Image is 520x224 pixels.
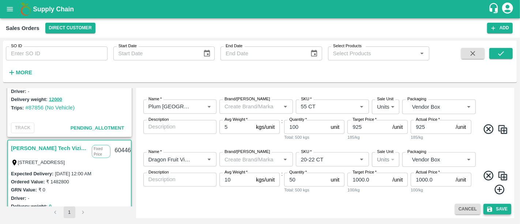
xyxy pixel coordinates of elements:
[411,187,471,193] div: 100/kg
[392,123,403,131] p: /unit
[407,96,426,102] label: Packaging
[146,154,193,164] input: Name
[333,43,362,49] label: Select Products
[497,171,508,182] img: CloneIcon
[483,204,511,214] button: Save
[455,204,481,214] button: Cancel
[225,117,248,123] label: Avg Weight
[49,202,52,211] button: 0
[148,149,162,155] label: Name
[18,2,33,16] img: logo
[284,173,328,187] input: 0.0
[11,195,26,201] label: Driver:
[11,143,88,153] a: [PERSON_NAME] Tech Vizianagaram
[148,117,169,123] label: Description
[331,176,339,184] p: unit
[501,1,514,17] div: account of current user
[412,156,464,164] p: Vendor Box
[347,134,408,141] div: 185/kg
[49,96,62,104] button: 12000
[33,5,74,13] b: Supply Chain
[113,46,197,60] input: Start Date
[64,206,75,218] button: page 1
[11,105,24,111] label: Trips:
[6,46,108,60] input: Enter SO ID
[1,1,18,18] button: open drawer
[357,102,366,111] button: Open
[357,154,366,164] button: Open
[377,156,389,164] p: Units
[28,195,29,201] label: -
[331,123,339,131] p: unit
[353,117,377,123] label: Target Price
[25,105,75,111] a: #87856 (No Vehicle)
[416,117,440,123] label: Actual Price
[11,179,45,184] label: Ordered Value:
[392,176,403,184] p: /unit
[222,102,279,111] input: Create Brand/Marka
[219,120,253,134] input: 0.0
[307,46,321,60] button: Choose date
[347,187,408,193] div: 100/kg
[284,187,344,193] div: Total: 500 kgs
[280,102,290,111] button: Open
[139,94,512,146] div: :
[221,46,304,60] input: End Date
[222,154,279,164] input: Create Brand/Marka
[18,160,65,165] label: [STREET_ADDRESS]
[38,187,45,193] label: ₹ 0
[146,102,193,111] input: Name
[411,134,471,141] div: 185/kg
[225,149,270,155] label: Brand/[PERSON_NAME]
[200,46,214,60] button: Choose date
[6,23,39,33] div: Sales Orders
[16,70,32,75] strong: More
[219,173,253,187] input: 0.0
[407,149,426,155] label: Packaging
[46,179,69,184] label: ₹ 1482800
[330,49,415,58] input: Select Products
[377,103,389,111] p: Units
[456,123,466,131] p: /unit
[280,154,290,164] button: Open
[284,134,344,141] div: Total: 500 kgs
[298,102,346,111] input: SKU
[226,43,242,49] label: End Date
[353,169,377,175] label: Target Price
[139,146,512,201] div: :
[456,176,466,184] p: /unit
[497,124,508,135] img: CloneIcon
[204,102,214,111] button: Open
[256,123,275,131] p: kgs/unit
[11,187,37,193] label: GRN Value:
[92,145,110,158] p: Fixed Price
[11,89,26,94] label: Driver:
[11,97,48,102] label: Delivery weight:
[45,23,95,33] button: Select DC
[33,4,488,14] a: Supply Chain
[11,43,22,49] label: SO ID
[49,206,90,218] nav: pagination navigation
[225,96,270,102] label: Brand/[PERSON_NAME]
[148,169,169,175] label: Description
[487,23,513,33] button: Add
[28,89,29,94] label: -
[11,171,53,176] label: Expected Delivery :
[55,171,91,176] label: [DATE] 12:00 AM
[6,66,34,79] button: More
[11,204,48,209] label: Delivery weight:
[148,96,162,102] label: Name
[301,149,312,155] label: SKU
[298,154,346,164] input: SKU
[488,3,501,16] div: customer-support
[377,96,393,102] label: Sale Unit
[289,169,307,175] label: Quantity
[377,149,393,155] label: Sale Unit
[256,176,275,184] p: kgs/unit
[110,142,139,159] div: 604461
[289,117,307,123] label: Quantity
[301,96,312,102] label: SKU
[416,169,440,175] label: Actual Price
[118,43,137,49] label: Start Date
[417,49,427,58] button: Open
